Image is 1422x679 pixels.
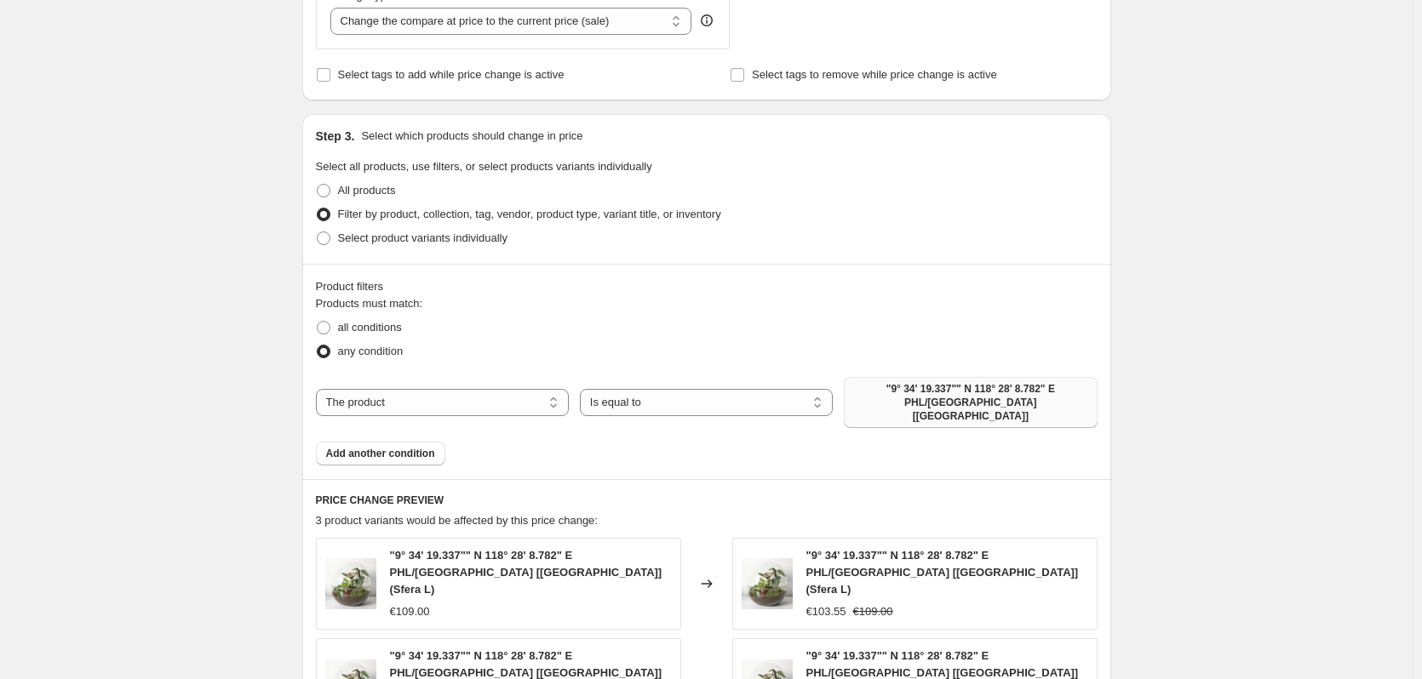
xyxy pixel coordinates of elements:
h2: Step 3. [316,128,355,145]
p: Select which products should change in price [361,128,582,145]
span: Filter by product, collection, tag, vendor, product type, variant title, or inventory [338,208,721,220]
span: any condition [338,345,404,357]
span: "9° 34' 19.337"" N 118° 28' 8.782" E PHL/[GEOGRAPHIC_DATA] [[GEOGRAPHIC_DATA]] (Sfera L) [806,549,1079,596]
span: All products [338,184,396,197]
div: Product filters [316,278,1098,295]
span: all conditions [338,321,402,334]
span: Select product variants individually [338,231,507,244]
span: Select tags to add while price change is active [338,68,565,81]
img: NewPianeta_terrarium_Filippine_1_sfera_80x.jpg [742,558,793,609]
div: €103.55 [806,603,846,620]
span: "9° 34' 19.337"" N 118° 28' 8.782" E PHL/[GEOGRAPHIC_DATA] [[GEOGRAPHIC_DATA]] (Sfera L) [390,549,662,596]
span: 3 product variants would be affected by this price change: [316,514,598,527]
button: Add another condition [316,442,445,465]
img: NewPianeta_terrarium_Filippine_1_sfera_80x.jpg [325,558,376,609]
span: Select all products, use filters, or select products variants individually [316,160,652,173]
div: help [698,12,715,29]
span: Products must match: [316,297,423,310]
span: Select tags to remove while price change is active [752,68,997,81]
span: Add another condition [326,447,435,460]
h6: PRICE CHANGE PREVIEW [316,494,1098,507]
span: "9° 34' 19.337"" N 118° 28' 8.782" E PHL/[GEOGRAPHIC_DATA] [[GEOGRAPHIC_DATA]] [854,382,1087,423]
strike: €109.00 [853,603,893,620]
div: €109.00 [390,603,430,620]
button: "9° 34' 19.337"" N 118° 28' 8.782" E PHL/Foresta del PALAWAN [FILIPPINE] [844,377,1097,428]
